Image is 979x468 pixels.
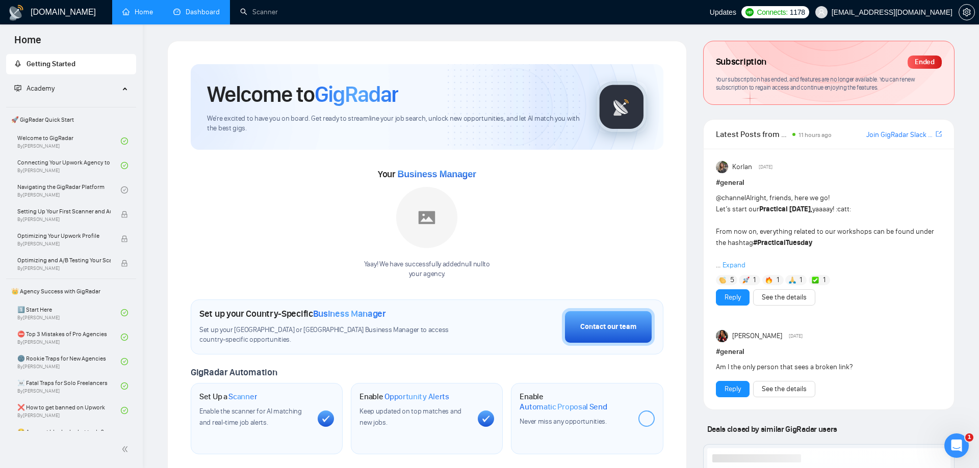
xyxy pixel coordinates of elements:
[396,187,457,248] img: placeholder.png
[800,275,802,285] span: 1
[17,399,121,422] a: ❌ How to get banned on UpworkBy[PERSON_NAME]
[716,75,915,92] span: Your subscription has ended, and features are no longer available. You can renew subscription to ...
[199,325,473,345] span: Set up your [GEOGRAPHIC_DATA] or [GEOGRAPHIC_DATA] Business Manager to access country-specific op...
[315,80,398,108] span: GigRadar
[520,402,607,412] span: Automatic Proposal Send
[823,275,826,285] span: 1
[753,238,812,247] strong: #PracticalTuesday
[936,129,942,139] a: export
[959,8,975,16] a: setting
[359,407,461,427] span: Keep updated on top matches and new jobs.
[790,7,805,18] span: 1178
[725,292,741,303] a: Reply
[745,8,754,16] img: upwork-logo.png
[228,392,257,402] span: Scanner
[762,292,807,303] a: See the details
[384,392,449,402] span: Opportunity Alerts
[520,417,606,426] span: Never miss any opportunities.
[716,53,766,71] span: Subscription
[313,308,386,319] span: Business Manager
[121,162,128,169] span: check-circle
[17,326,121,348] a: ⛔ Top 3 Mistakes of Pro AgenciesBy[PERSON_NAME]
[710,8,736,16] span: Updates
[719,277,726,284] img: 👏
[17,130,121,152] a: Welcome to GigRadarBy[PERSON_NAME]
[364,269,490,279] p: your agency .
[798,131,832,139] span: 11 hours ago
[716,330,728,342] img: Veronica Phillip
[17,375,121,397] a: ☠️ Fatal Traps for Solo FreelancersBy[PERSON_NAME]
[191,367,277,378] span: GigRadar Automation
[121,309,128,316] span: check-circle
[17,350,121,373] a: 🌚 Rookie Traps for New AgenciesBy[PERSON_NAME]
[121,407,128,414] span: check-circle
[122,8,153,16] a: homeHome
[14,84,55,93] span: Academy
[753,275,756,285] span: 1
[732,161,752,173] span: Korlan
[17,154,121,177] a: Connecting Your Upwork Agency to GigRadarBy[PERSON_NAME]
[753,381,815,397] button: See the details
[17,231,111,241] span: Optimizing Your Upwork Profile
[716,161,728,173] img: Korlan
[580,321,636,333] div: Contact our team
[716,128,790,141] span: Latest Posts from the GigRadar Community
[818,9,825,16] span: user
[121,235,128,242] span: lock
[562,308,655,346] button: Contact our team
[959,4,975,20] button: setting
[777,275,779,285] span: 1
[908,56,942,69] div: Ended
[520,392,630,411] h1: Enable
[359,392,449,402] h1: Enable
[716,177,942,188] h1: # general
[789,277,796,284] img: 🙏
[199,308,386,319] h1: Set up your Country-Specific
[944,433,969,458] iframe: Intercom live chat
[732,331,782,342] span: [PERSON_NAME]
[17,301,121,324] a: 1️⃣ Start HereBy[PERSON_NAME]
[17,216,111,223] span: By [PERSON_NAME]
[121,137,128,145] span: check-circle
[757,7,787,18] span: Connects:
[596,81,647,132] img: gigradar-logo.png
[866,129,934,141] a: Join GigRadar Slack Community
[6,54,136,74] li: Getting Started
[723,261,745,269] span: Expand
[121,444,132,454] span: double-left
[716,363,853,371] span: Am I the only person that sees a broken link?
[173,8,220,16] a: dashboardDashboard
[6,33,49,54] span: Home
[121,260,128,267] span: lock
[959,8,974,16] span: setting
[378,169,476,180] span: Your
[17,206,111,216] span: Setting Up Your First Scanner and Auto-Bidder
[17,255,111,265] span: Optimizing and A/B Testing Your Scanner for Better Results
[14,60,21,67] span: rocket
[207,114,580,133] span: We're excited to have you on board. Get ready to streamline your job search, unlock new opportuni...
[240,8,278,16] a: searchScanner
[207,80,398,108] h1: Welcome to
[17,241,111,247] span: By [PERSON_NAME]
[765,277,772,284] img: 🔥
[716,289,750,306] button: Reply
[716,194,746,202] span: @channel
[716,194,934,269] span: Alright, friends, here we go! Let’s start our yaaaay! :catt: From now on, everything related to o...
[199,392,257,402] h1: Set Up a
[121,211,128,218] span: lock
[397,169,476,179] span: Business Manager
[7,109,135,130] span: 🚀 GigRadar Quick Start
[936,130,942,138] span: export
[27,84,55,93] span: Academy
[14,85,21,92] span: fund-projection-screen
[812,277,819,284] img: ✅
[8,5,24,21] img: logo
[17,424,121,446] a: 😭 Account blocked: what to do?
[7,281,135,301] span: 👑 Agency Success with GigRadar
[364,260,490,279] div: Yaay! We have successfully added null null to
[703,420,841,438] span: Deals closed by similar GigRadar users
[121,358,128,365] span: check-circle
[789,332,803,341] span: [DATE]
[199,407,302,427] span: Enable the scanner for AI matching and real-time job alerts.
[742,277,750,284] img: 🚀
